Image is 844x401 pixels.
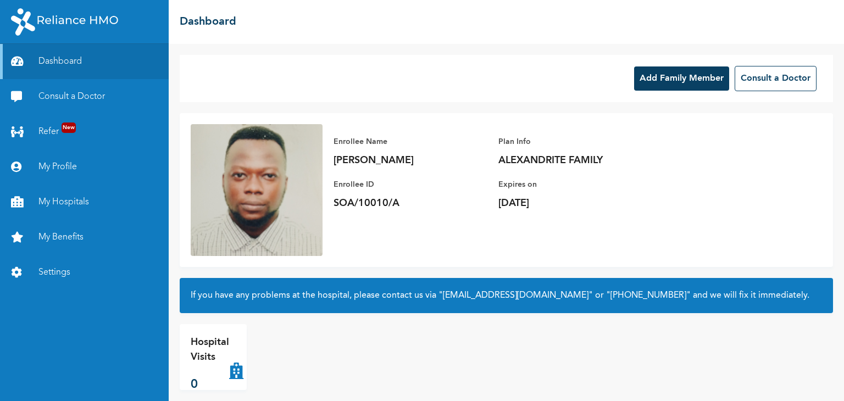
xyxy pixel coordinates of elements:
[735,66,817,91] button: Consult a Doctor
[634,66,729,91] button: Add Family Member
[334,154,487,167] p: [PERSON_NAME]
[498,197,652,210] p: [DATE]
[334,135,487,148] p: Enrollee Name
[498,154,652,167] p: ALEXANDRITE FAMILY
[334,178,487,191] p: Enrollee ID
[606,291,691,300] a: "[PHONE_NUMBER]"
[191,289,822,302] h2: If you have any problems at the hospital, please contact us via or and we will fix it immediately.
[498,135,652,148] p: Plan Info
[438,291,593,300] a: "[EMAIL_ADDRESS][DOMAIN_NAME]"
[11,8,118,36] img: RelianceHMO's Logo
[191,376,229,394] p: 0
[191,335,229,365] p: Hospital Visits
[180,14,236,30] h2: Dashboard
[498,178,652,191] p: Expires on
[62,122,76,133] span: New
[334,197,487,210] p: SOA/10010/A
[191,124,323,256] img: Enrollee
